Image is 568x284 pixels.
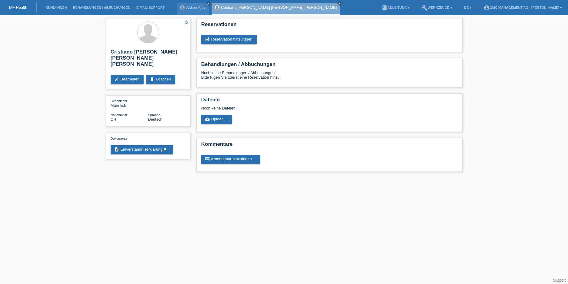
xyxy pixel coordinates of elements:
[484,5,490,11] i: account_circle
[206,2,210,6] a: close
[378,6,413,9] a: bookAnleitung ▾
[201,141,458,150] h2: Kommentare
[201,35,257,44] a: post_addReservation hinzufügen
[419,6,455,9] a: buildWerkzeuge ▾
[114,147,119,152] i: description
[114,77,119,82] i: edit
[422,5,428,11] i: build
[70,6,133,9] a: Behandlungen / Abbuchungen
[221,5,337,10] a: Cristiano [PERSON_NAME] [PERSON_NAME] [PERSON_NAME]
[9,5,27,10] a: MF Health
[205,157,210,162] i: comment
[207,2,210,5] i: close
[111,145,173,154] a: descriptionEinverständniserklärungget_app
[133,6,168,9] a: E-Mail Support
[205,117,210,122] i: cloud_upload
[111,117,116,122] span: Schweiz
[553,278,566,282] a: Support
[148,113,161,117] span: Sprache
[43,6,70,9] a: Kund*innen
[146,75,175,84] a: deleteLöschen
[111,99,127,103] span: Geschlecht
[111,75,144,84] a: editBearbeiten
[186,5,206,10] a: Aldion Ajeti
[111,137,128,140] span: Dokumente
[163,147,167,152] i: get_app
[150,77,154,82] i: delete
[148,117,163,122] span: Deutsch
[201,155,261,164] a: commentKommentar hinzufügen ...
[201,115,232,124] a: cloud_uploadUpload ...
[111,49,186,70] h2: Cristiano [PERSON_NAME] [PERSON_NAME] [PERSON_NAME]
[183,20,189,26] a: star_border
[201,61,458,70] h2: Behandlungen / Abbuchungen
[461,6,475,9] a: DE ▾
[381,5,388,11] i: book
[337,2,342,6] a: close
[201,70,458,84] div: Noch keine Behandlungen / Abbuchungen Bitte fügen Sie zuerst eine Reservation hinzu.
[201,106,386,110] div: Noch keine Dateien
[338,2,341,5] i: close
[481,6,565,9] a: account_circleGMC Management AG - [PERSON_NAME] ▾
[111,113,127,117] span: Nationalität
[201,97,458,106] h2: Dateien
[205,37,210,42] i: post_add
[183,20,189,25] i: star_border
[111,99,148,108] div: Männlich
[201,21,458,31] h2: Reservationen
